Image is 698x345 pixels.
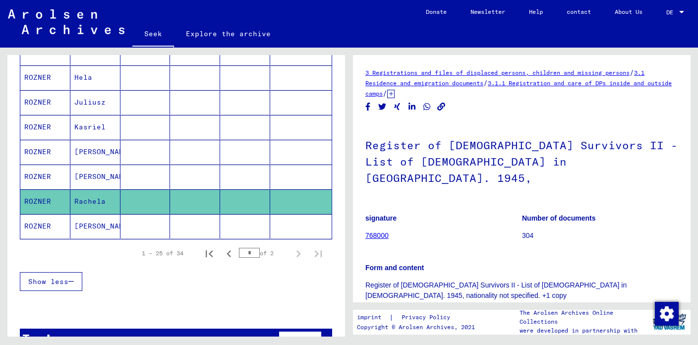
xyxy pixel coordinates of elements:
[651,309,688,334] img: yv_logo.png
[365,79,672,97] a: 3.1.1 Registration and care of DPs inside and outside camps
[436,101,447,113] button: Copy link
[365,69,630,76] a: 3 Registrations and files of displaced persons, children and missing persons
[132,22,174,48] a: Seek
[308,243,328,263] button: Last page
[389,313,394,322] font: |
[186,29,271,38] font: Explore the archive
[260,249,274,257] font: of 2
[287,336,313,345] font: filter
[357,323,475,331] font: Copyright © Arolsen Archives, 2021
[24,197,51,206] font: ROZNER
[422,101,432,113] button: Share on WhatsApp
[142,249,183,257] font: 1 – 25 of 34
[20,272,82,291] button: Show less
[383,89,387,98] font: /
[289,243,308,263] button: Next page
[199,243,219,263] button: First page
[24,73,51,82] font: ROZNER
[522,214,596,222] font: Number of documents
[394,312,462,323] a: Privacy Policy
[144,29,162,38] font: Seek
[174,22,283,46] a: Explore the archive
[24,122,51,131] font: ROZNER
[74,197,106,206] font: Rachela
[363,101,373,113] button: Share on Facebook
[407,101,417,113] button: Share on LinkedIn
[24,222,51,230] font: ROZNER
[377,101,388,113] button: Share on Twitter
[74,98,106,107] font: Juliusz
[365,214,397,222] font: signature
[529,8,543,15] font: Help
[365,281,627,299] font: Register of [DEMOGRAPHIC_DATA] Survivors II - List of [DEMOGRAPHIC_DATA] in [DEMOGRAPHIC_DATA]. 1...
[522,231,533,239] font: 304
[520,327,638,334] font: were developed in partnership with
[74,147,132,156] font: [PERSON_NAME]
[392,101,403,113] button: Share on Xing
[357,313,381,321] font: imprint
[402,313,450,321] font: Privacy Policy
[365,231,389,239] a: 768000
[567,8,591,15] font: contact
[8,9,124,34] img: Arolsen_neg.svg
[655,302,679,326] img: Change consent
[28,277,68,286] font: Show less
[74,122,106,131] font: Kasriel
[24,147,51,156] font: ROZNER
[74,73,92,82] font: Hela
[24,98,51,107] font: ROZNER
[74,172,132,181] font: [PERSON_NAME]
[666,8,673,16] font: DE
[630,68,634,77] font: /
[483,78,488,87] font: /
[426,8,447,15] font: Donate
[615,8,642,15] font: About Us
[219,243,239,263] button: Previous page
[470,8,505,15] font: Newsletter
[357,312,389,323] a: imprint
[74,222,132,230] font: [PERSON_NAME]
[365,264,424,272] font: Form and content
[365,138,678,185] font: Register of [DEMOGRAPHIC_DATA] Survivors II - List of [DEMOGRAPHIC_DATA] in [GEOGRAPHIC_DATA]. 1945,
[24,172,51,181] font: ROZNER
